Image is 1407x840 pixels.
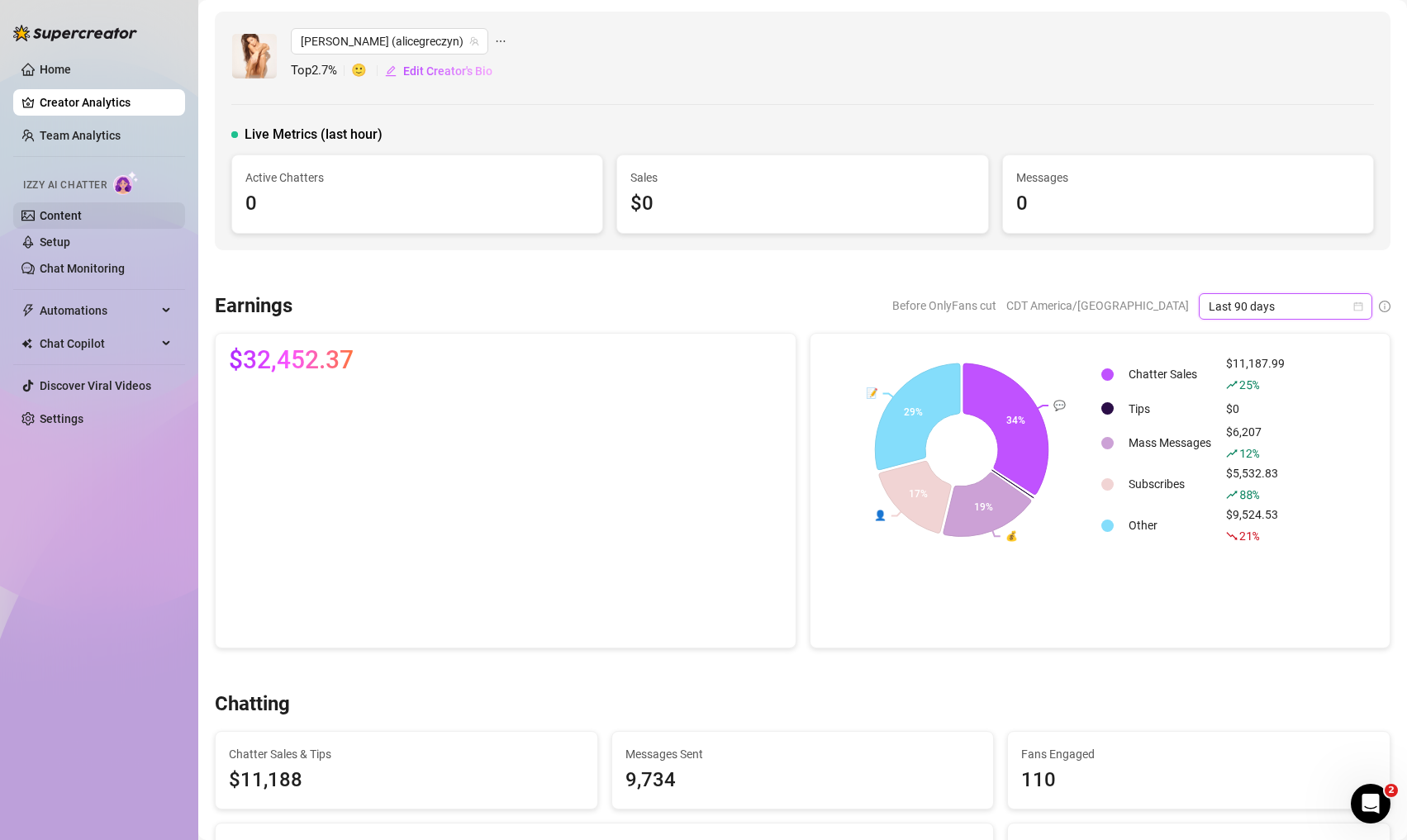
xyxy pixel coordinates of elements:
span: fall [1226,530,1238,542]
span: rise [1226,379,1238,391]
span: 🙂 [351,61,384,81]
div: $0 [630,188,974,220]
div: $6,207 [1226,423,1285,463]
div: 0 [245,188,589,220]
img: logo-BBDzfeDw.svg [13,25,137,41]
td: Mass Messages [1122,423,1218,463]
td: Tips [1122,396,1218,421]
span: CDT America/[GEOGRAPHIC_DATA] [1006,293,1189,318]
a: Creator Analytics [40,89,172,116]
h3: Earnings [215,293,292,320]
span: Before OnlyFans cut [892,293,996,318]
span: 12 % [1239,445,1258,461]
text: 👤 [873,510,886,522]
div: $11,187.99 [1226,354,1285,394]
div: 110 [1021,765,1376,796]
td: Subscribes [1122,464,1218,504]
a: Discover Viral Videos [40,379,151,392]
img: Chat Copilot [21,338,32,349]
a: Settings [40,412,83,425]
div: 0 [1016,188,1360,220]
span: Live Metrics (last hour) [245,125,383,145]
a: Chat Monitoring [40,262,125,275]
div: $9,524.53 [1226,505,1285,545]
iframe: Intercom live chat [1351,784,1390,823]
span: Automations [40,297,157,324]
span: Active Chatters [245,168,589,187]
span: rise [1226,489,1238,501]
span: Edit Creator's Bio [403,64,492,78]
td: Chatter Sales [1122,354,1218,394]
span: Sales [630,168,974,187]
span: thunderbolt [21,304,35,317]
span: $32,452.37 [229,347,354,373]
span: 2 [1385,784,1398,797]
span: Chatter Sales & Tips [229,745,584,763]
span: 88 % [1239,486,1258,502]
span: Top 2.7 % [291,61,351,81]
a: Home [40,63,71,76]
text: 📝 [865,387,877,399]
span: edit [385,65,397,77]
span: Last 90 days [1209,294,1362,319]
span: ellipsis [495,28,506,55]
h3: Chatting [215,691,290,718]
a: Content [40,209,82,222]
span: calendar [1353,301,1363,311]
span: Izzy AI Chatter [23,178,107,193]
text: 💰 [1005,529,1018,542]
span: $11,188 [229,765,584,796]
td: Other [1122,505,1218,545]
span: 25 % [1239,377,1258,392]
div: $5,532.83 [1226,464,1285,504]
img: Alice [232,34,277,78]
text: 💬 [1053,399,1066,411]
div: 9,734 [625,765,981,796]
span: Messages [1016,168,1360,187]
img: AI Chatter [113,171,139,195]
span: info-circle [1379,301,1390,312]
span: Fans Engaged [1021,745,1376,763]
span: Chat Copilot [40,330,157,357]
span: Messages Sent [625,745,981,763]
span: Alice (alicegreczyn) [301,29,478,54]
a: Team Analytics [40,129,121,142]
a: Setup [40,235,70,249]
span: team [469,36,479,46]
span: 21 % [1239,528,1258,543]
span: rise [1226,448,1238,459]
button: Edit Creator's Bio [384,58,493,84]
div: $0 [1226,400,1285,418]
